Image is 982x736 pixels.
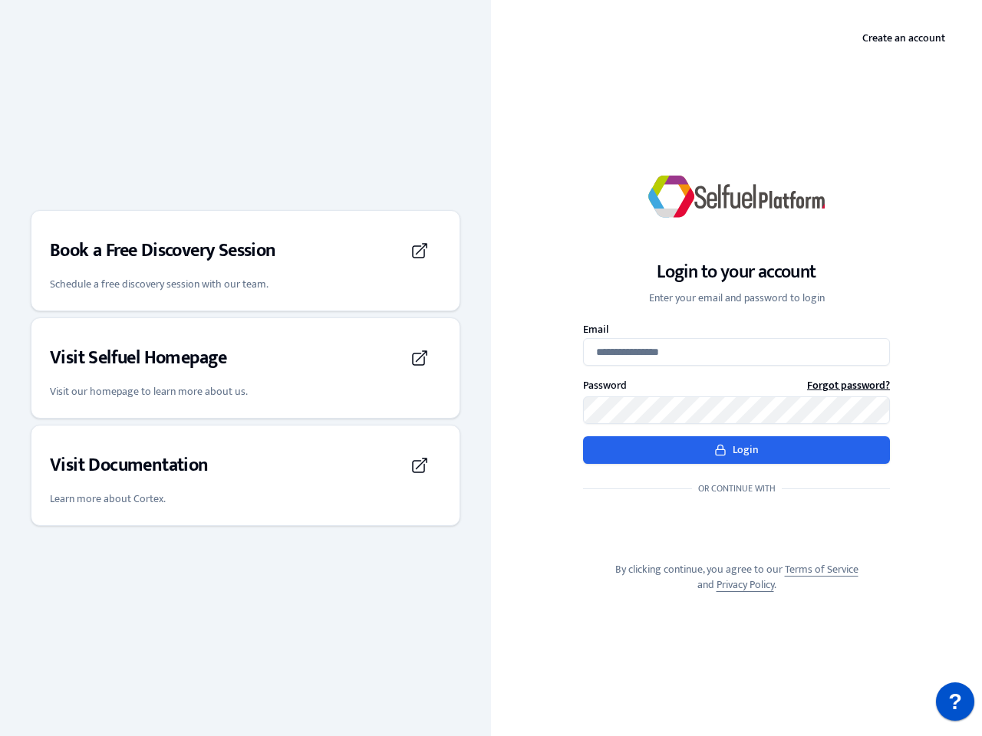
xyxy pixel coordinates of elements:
[575,511,898,545] iframe: Sign in with Google Button
[785,560,858,578] a: Terms of Service
[717,576,774,593] a: Privacy Policy
[649,260,825,284] h1: Login to your account
[807,378,890,393] a: Forgot password?
[50,384,441,399] p: Visit our homepage to learn more about us.
[850,25,957,52] a: Create an account
[50,346,227,370] h3: Visit Selfuel Homepage
[583,562,890,593] p: By clicking continue, you agree to our and .
[583,436,890,464] button: Login
[50,238,276,263] h3: Book a Free Discovery Session
[583,380,627,391] label: Password
[692,482,782,495] span: Or continue with
[50,491,441,507] p: Learn more about Cortex.
[50,453,209,478] h3: Visit Documentation
[583,324,890,335] label: Email
[649,291,825,306] p: Enter your email and password to login
[50,277,441,292] p: Schedule a free discovery session with our team.
[928,675,982,736] iframe: JSD widget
